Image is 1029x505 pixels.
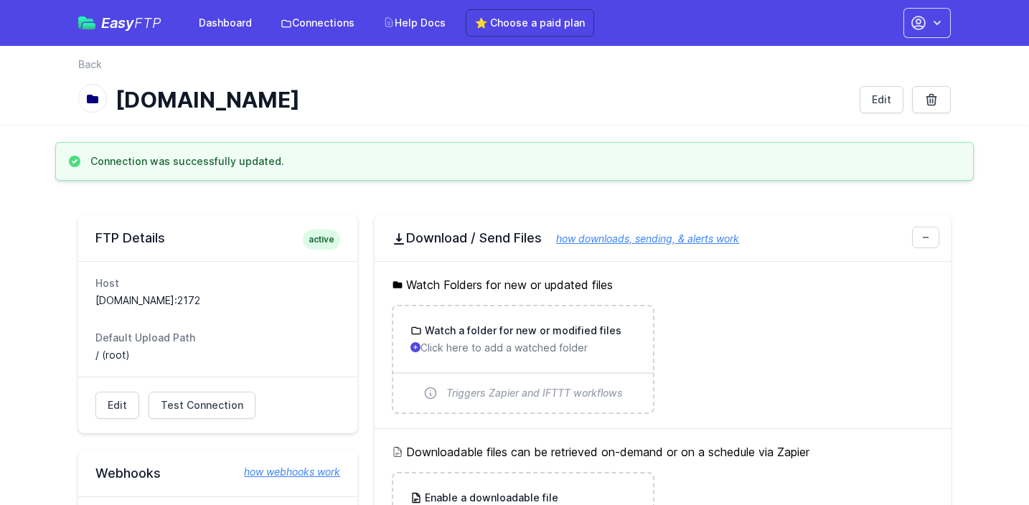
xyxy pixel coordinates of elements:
[149,392,255,419] a: Test Connection
[95,348,340,362] dd: / (root)
[860,86,903,113] a: Edit
[101,16,161,30] span: Easy
[95,230,340,247] h2: FTP Details
[303,230,340,250] span: active
[78,57,102,72] a: Back
[392,443,934,461] h5: Downloadable files can be retrieved on-demand or on a schedule via Zapier
[95,331,340,345] dt: Default Upload Path
[375,10,454,36] a: Help Docs
[392,230,934,247] h2: Download / Send Files
[410,341,635,355] p: Click here to add a watched folder
[542,232,739,245] a: how downloads, sending, & alerts work
[95,276,340,291] dt: Host
[393,306,652,412] a: Watch a folder for new or modified files Click here to add a watched folder Triggers Zapier and I...
[392,276,934,293] h5: Watch Folders for new or updated files
[95,293,340,308] dd: [DOMAIN_NAME]:2172
[446,386,623,400] span: Triggers Zapier and IFTTT workflows
[90,154,284,169] h3: Connection was successfully updated.
[78,16,95,29] img: easyftp_logo.png
[78,16,161,30] a: EasyFTP
[422,491,558,505] h3: Enable a downloadable file
[272,10,363,36] a: Connections
[161,398,243,412] span: Test Connection
[230,465,340,479] a: how webhooks work
[422,324,621,338] h3: Watch a folder for new or modified files
[78,57,951,80] nav: Breadcrumb
[466,9,594,37] a: ⭐ Choose a paid plan
[95,465,340,482] h2: Webhooks
[95,392,139,419] a: Edit
[190,10,260,36] a: Dashboard
[134,14,161,32] span: FTP
[116,87,848,113] h1: [DOMAIN_NAME]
